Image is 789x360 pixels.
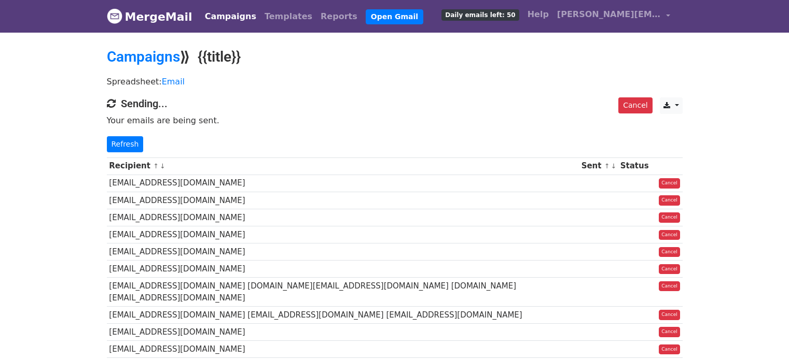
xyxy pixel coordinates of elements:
[659,344,680,355] a: Cancel
[107,136,144,152] a: Refresh
[107,226,579,243] td: [EMAIL_ADDRESS][DOMAIN_NAME]
[611,162,616,170] a: ↓
[316,6,362,27] a: Reports
[579,157,618,175] th: Sent
[107,306,579,323] td: [EMAIL_ADDRESS][DOMAIN_NAME] [EMAIL_ADDRESS][DOMAIN_NAME] [EMAIL_ADDRESS][DOMAIN_NAME]
[107,278,579,307] td: [EMAIL_ADDRESS][DOMAIN_NAME] [DOMAIN_NAME][EMAIL_ADDRESS][DOMAIN_NAME] [DOMAIN_NAME][EMAIL_ADDRES...
[107,261,579,278] td: [EMAIL_ADDRESS][DOMAIN_NAME]
[107,48,683,66] h2: ⟫ {{title}}
[107,8,122,24] img: MergeMail logo
[659,195,680,206] a: Cancel
[441,9,519,21] span: Daily emails left: 50
[659,264,680,275] a: Cancel
[107,6,192,27] a: MergeMail
[659,327,680,337] a: Cancel
[659,178,680,189] a: Cancel
[107,48,180,65] a: Campaigns
[107,209,579,226] td: [EMAIL_ADDRESS][DOMAIN_NAME]
[659,310,680,320] a: Cancel
[107,192,579,209] td: [EMAIL_ADDRESS][DOMAIN_NAME]
[107,157,579,175] th: Recipient
[604,162,610,170] a: ↑
[659,247,680,257] a: Cancel
[107,243,579,261] td: [EMAIL_ADDRESS][DOMAIN_NAME]
[107,115,683,126] p: Your emails are being sent.
[553,4,674,28] a: [PERSON_NAME][EMAIL_ADDRESS][DOMAIN_NAME]
[153,162,159,170] a: ↑
[659,230,680,240] a: Cancel
[162,77,185,87] a: Email
[107,97,683,110] h4: Sending...
[260,6,316,27] a: Templates
[366,9,423,24] a: Open Gmail
[618,97,652,113] a: Cancel
[107,323,579,340] td: [EMAIL_ADDRESS][DOMAIN_NAME]
[107,76,683,87] p: Spreadsheet:
[557,8,661,21] span: [PERSON_NAME][EMAIL_ADDRESS][DOMAIN_NAME]
[618,157,651,175] th: Status
[659,212,680,223] a: Cancel
[201,6,260,27] a: Campaigns
[107,341,579,358] td: [EMAIL_ADDRESS][DOMAIN_NAME]
[107,175,579,192] td: [EMAIL_ADDRESS][DOMAIN_NAME]
[437,4,523,25] a: Daily emails left: 50
[160,162,165,170] a: ↓
[523,4,553,25] a: Help
[659,281,680,292] a: Cancel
